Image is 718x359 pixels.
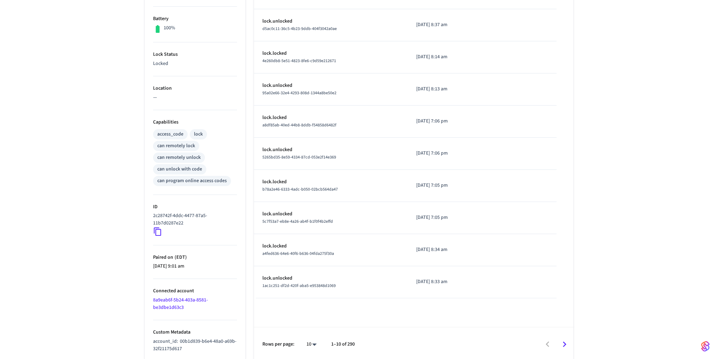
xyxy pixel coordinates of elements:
p: Locked [153,60,237,67]
div: can program online access codes [157,177,227,185]
span: ( EDT ) [173,254,187,261]
p: 2c28742f-4ddc-4477-87a5-11b7d0287e22 [153,212,234,227]
span: 5c7f53a7-eb8e-4a26-ab4f-b1f0f4b2effd [262,219,333,225]
p: [DATE] 9:01 am [153,263,237,270]
span: 4e260db8-5e51-4823-8fe6-c9d59e212671 [262,58,336,64]
p: [DATE] 8:34 am [416,246,480,253]
span: a4fed636-64e6-40f6-b636-04fda275f30a [262,251,334,257]
p: Location [153,85,237,92]
p: Battery [153,15,237,23]
p: lock.locked [262,178,399,186]
p: Capabilities [153,119,237,126]
p: lock.locked [262,50,399,57]
p: lock.unlocked [262,210,399,218]
div: can unlock with code [157,166,202,173]
span: 00b1d839-b6e4-48a0-a69b-32f21175d617 [153,338,236,352]
p: Lock Status [153,51,237,58]
p: Custom Metadata [153,329,237,336]
button: Go to next page [556,336,573,353]
p: [DATE] 8:13 am [416,85,480,93]
span: 95a02e66-32e4-4293-808d-1344a8be50e2 [262,90,336,96]
p: Paired on [153,254,237,261]
div: lock [194,131,203,138]
p: lock.unlocked [262,82,399,89]
span: 1ac1c251-df2d-420f-aba5-e953848d1069 [262,283,336,289]
p: lock.locked [262,243,399,250]
p: lock.unlocked [262,18,399,25]
p: [DATE] 8:37 am [416,21,480,29]
span: 5265bd35-8e59-4334-87cd-053e2f14e369 [262,154,336,160]
p: 1–10 of 290 [331,341,355,348]
p: [DATE] 7:05 pm [416,214,480,221]
p: Connected account [153,287,237,295]
p: lock.unlocked [262,146,399,154]
p: [DATE] 7:06 pm [416,118,480,125]
div: access_code [157,131,183,138]
p: 100% [164,24,175,32]
div: 10 [303,339,320,349]
p: [DATE] 8:33 am [416,278,480,286]
span: b78a2e46-6333-4adc-b050-02bcb564da47 [262,186,338,192]
p: lock.locked [262,114,399,121]
p: lock.unlocked [262,275,399,282]
p: — [153,94,237,101]
div: can remotely lock [157,142,195,150]
div: can remotely unlock [157,154,201,161]
p: [DATE] 7:05 pm [416,182,480,189]
span: d5ac0c11-36c5-4b23-9ddb-404f3042a0ae [262,26,337,32]
span: a8df85ab-40ed-44b8-8ddb-f54858d6482f [262,122,336,128]
p: [DATE] 8:14 am [416,53,480,61]
p: [DATE] 7:06 pm [416,150,480,157]
a: 8a9eab6f-5b24-403a-8581-be3dbe1d63c3 [153,297,208,311]
p: account_id : [153,338,237,353]
p: ID [153,203,237,211]
p: Rows per page: [262,341,294,348]
img: SeamLogoGradient.69752ec5.svg [701,341,710,352]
